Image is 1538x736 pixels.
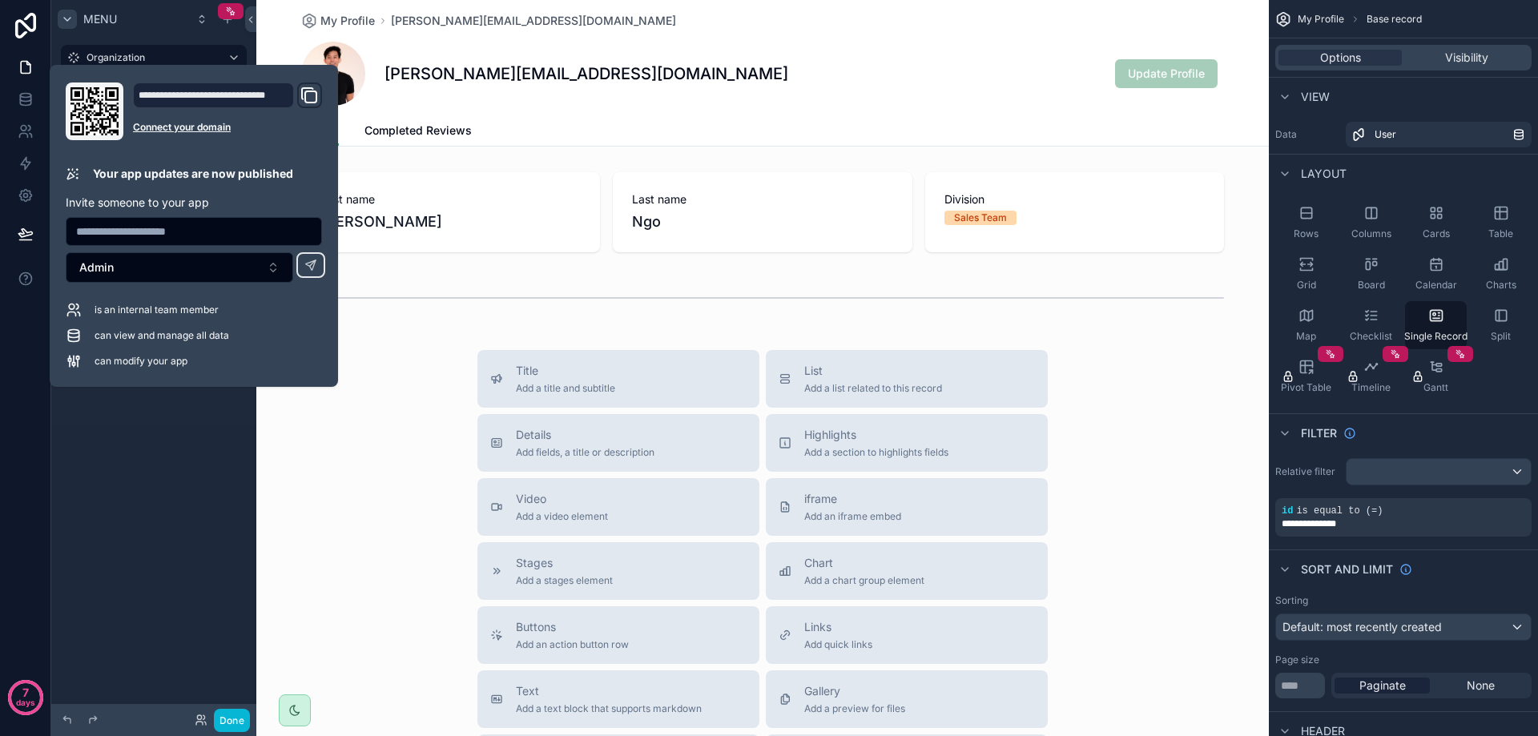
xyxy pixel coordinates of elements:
[1298,13,1344,26] span: My Profile
[1301,425,1337,441] span: Filter
[1358,279,1385,292] span: Board
[1282,620,1442,633] span: Default: most recently created
[214,709,250,732] button: Done
[1470,250,1532,298] button: Charts
[1359,678,1406,694] span: Paginate
[93,166,293,182] p: Your app updates are now published
[95,304,219,316] span: is an internal team member
[133,82,322,140] div: Domain and Custom Link
[79,259,114,275] span: Admin
[1282,505,1293,517] span: id
[16,691,35,714] p: days
[1340,250,1402,298] button: Board
[61,45,247,70] a: Organization
[66,195,322,211] p: Invite someone to your app
[66,252,293,283] button: Select Button
[1467,678,1495,694] span: None
[1405,301,1467,349] button: Single Record
[1275,301,1337,349] button: Map
[95,329,229,342] span: can view and manage all data
[1404,330,1468,343] span: Single Record
[1275,594,1308,607] label: Sorting
[1275,250,1337,298] button: Grid
[1351,227,1391,240] span: Columns
[1351,381,1391,394] span: Timeline
[1275,199,1337,247] button: Rows
[1367,13,1422,26] span: Base record
[133,121,322,134] a: Connect your domain
[1423,381,1448,394] span: Gantt
[1340,199,1402,247] button: Columns
[364,116,472,148] a: Completed Reviews
[1486,279,1516,292] span: Charts
[1297,279,1316,292] span: Grid
[1301,89,1330,105] span: View
[1275,654,1319,666] label: Page size
[1375,128,1396,141] span: User
[320,13,375,29] span: My Profile
[1423,227,1450,240] span: Cards
[1275,128,1339,141] label: Data
[1340,352,1402,400] button: Timeline
[1488,227,1513,240] span: Table
[1405,199,1467,247] button: Cards
[83,11,117,27] span: Menu
[1294,227,1319,240] span: Rows
[1415,279,1457,292] span: Calendar
[1491,330,1511,343] span: Split
[1470,199,1532,247] button: Table
[364,123,472,139] span: Completed Reviews
[1301,561,1393,577] span: Sort And Limit
[1275,613,1532,641] button: Default: most recently created
[1470,301,1532,349] button: Split
[1405,352,1467,400] button: Gantt
[1340,301,1402,349] button: Checklist
[1405,250,1467,298] button: Calendar
[391,13,676,29] a: [PERSON_NAME][EMAIL_ADDRESS][DOMAIN_NAME]
[1296,505,1383,517] span: is equal to (=)
[1301,166,1347,182] span: Layout
[1275,352,1337,400] button: Pivot Table
[1346,122,1532,147] a: User
[95,355,187,368] span: can modify your app
[1350,330,1392,343] span: Checklist
[384,62,788,85] h1: [PERSON_NAME][EMAIL_ADDRESS][DOMAIN_NAME]
[22,685,29,701] p: 7
[301,13,375,29] a: My Profile
[1281,381,1331,394] span: Pivot Table
[1296,330,1316,343] span: Map
[1445,50,1488,66] span: Visibility
[1275,465,1339,478] label: Relative filter
[87,51,215,64] label: Organization
[1320,50,1361,66] span: Options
